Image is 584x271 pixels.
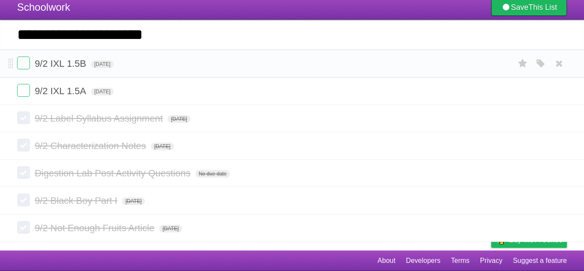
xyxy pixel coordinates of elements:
[91,88,114,95] span: [DATE]
[406,253,440,269] a: Developers
[35,140,148,151] span: 9/2 Characterization Notes
[168,115,191,123] span: [DATE]
[35,223,156,233] span: 9/2 Not Enough Fruits Article
[17,84,30,97] label: Done
[480,253,502,269] a: Privacy
[35,168,192,179] span: Digestion Lab Post Activity Questions
[151,143,174,150] span: [DATE]
[378,253,395,269] a: About
[35,58,88,69] span: 9/2 IXL 1.5B
[35,86,88,96] span: 9/2 IXL 1.5A
[528,3,557,12] b: This List
[509,232,563,247] span: Buy me a coffee
[35,195,119,206] span: 9/2 Black Boy Part I
[17,166,30,179] label: Done
[159,225,182,232] span: [DATE]
[513,253,567,269] a: Suggest a feature
[451,253,470,269] a: Terms
[17,57,30,69] label: Done
[515,57,531,71] label: Star task
[17,194,30,206] label: Done
[195,170,230,178] span: No due date
[17,111,30,124] label: Done
[17,139,30,152] label: Done
[35,113,165,124] span: 9/2 Label Syllabus Assignment
[17,221,30,234] label: Done
[91,60,114,68] span: [DATE]
[17,1,70,13] span: Schoolwork
[122,197,145,205] span: [DATE]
